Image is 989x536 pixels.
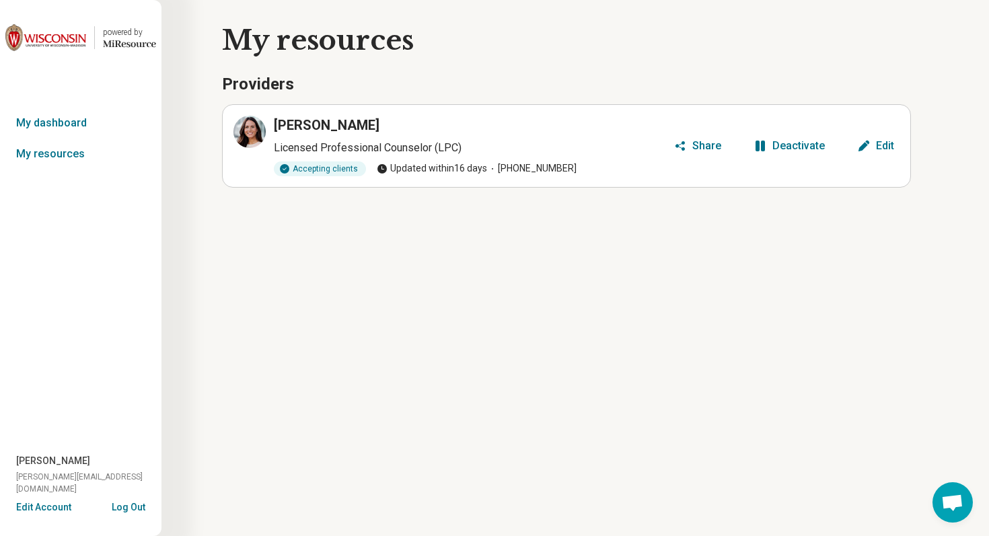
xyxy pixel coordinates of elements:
[112,500,145,511] button: Log Out
[377,161,487,176] span: Updated within 16 days
[274,161,366,176] div: Accepting clients
[16,454,90,468] span: [PERSON_NAME]
[852,135,900,157] button: Edit
[16,500,71,514] button: Edit Account
[274,140,668,156] p: Licensed Professional Counselor (LPC)
[274,116,379,135] h3: [PERSON_NAME]
[668,135,727,157] button: Share
[5,22,156,54] a: University of Wisconsin-Madisonpowered by
[222,73,911,96] h3: Providers
[222,22,958,59] h1: My resources
[16,471,161,495] span: [PERSON_NAME][EMAIL_ADDRESS][DOMAIN_NAME]
[772,141,825,151] div: Deactivate
[692,141,721,151] div: Share
[876,141,894,151] div: Edit
[932,482,973,523] div: Open chat
[103,26,156,38] div: powered by
[487,161,577,176] span: [PHONE_NUMBER]
[5,22,86,54] img: University of Wisconsin-Madison
[748,135,830,157] button: Deactivate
